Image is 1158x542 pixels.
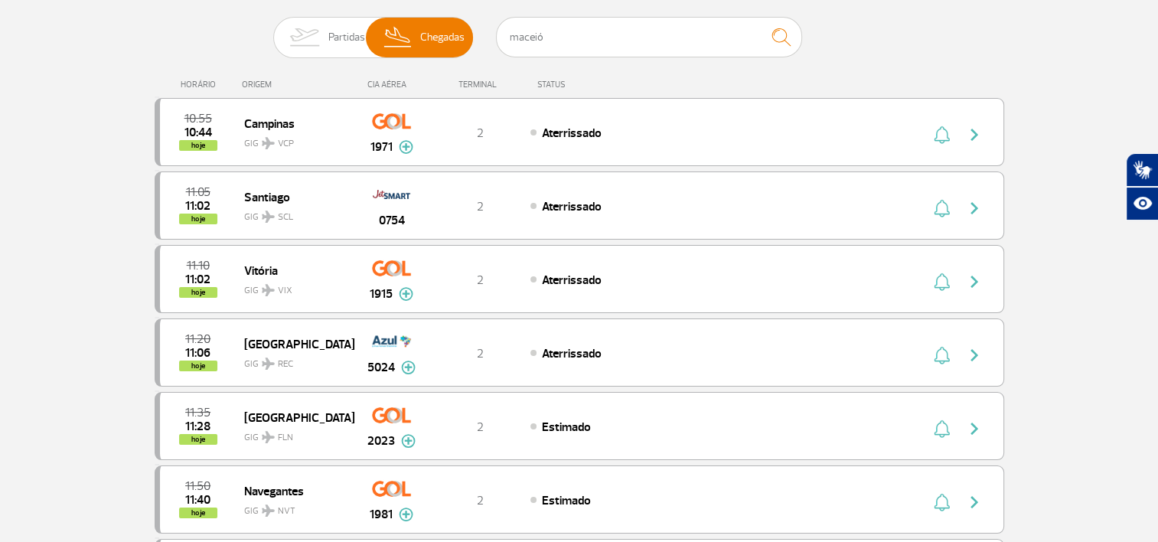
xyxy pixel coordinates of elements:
span: VCP [278,137,294,151]
span: 2025-08-28 11:28:00 [185,421,210,432]
span: REC [278,358,293,371]
img: sino-painel-voo.svg [934,420,950,438]
div: TERMINAL [430,80,530,90]
span: 2025-08-28 11:02:16 [185,274,210,285]
img: seta-direita-painel-voo.svg [965,126,983,144]
button: Abrir tradutor de língua de sinais. [1126,153,1158,187]
img: seta-direita-painel-voo.svg [965,346,983,364]
div: Plugin de acessibilidade da Hand Talk. [1126,153,1158,220]
span: 2023 [367,432,395,450]
span: 2025-08-28 11:10:00 [187,260,210,271]
span: 2 [477,199,484,214]
img: destiny_airplane.svg [262,137,275,149]
span: Estimado [542,493,591,508]
span: Navegantes [244,481,342,501]
span: NVT [278,504,295,518]
span: 2025-08-28 11:05:00 [186,187,210,198]
span: Santiago [244,187,342,207]
img: sino-painel-voo.svg [934,199,950,217]
span: 2025-08-28 10:44:57 [184,127,212,138]
span: 2025-08-28 11:40:00 [185,495,210,505]
span: [GEOGRAPHIC_DATA] [244,407,342,427]
span: GIG [244,276,342,298]
span: Partidas [328,18,365,57]
span: 2 [477,420,484,435]
img: seta-direita-painel-voo.svg [965,273,983,291]
button: Abrir recursos assistivos. [1126,187,1158,220]
span: 2 [477,493,484,508]
img: destiny_airplane.svg [262,211,275,223]
span: 2 [477,126,484,141]
span: GIG [244,202,342,224]
span: 1981 [370,505,393,524]
img: sino-painel-voo.svg [934,346,950,364]
span: Chegadas [420,18,465,57]
span: hoje [179,508,217,518]
span: 2025-08-28 11:02:02 [185,201,210,211]
div: ORIGEM [242,80,354,90]
img: mais-info-painel-voo.svg [399,140,413,154]
span: Vitória [244,260,342,280]
span: 0754 [379,211,405,230]
span: 2 [477,346,484,361]
span: 5024 [367,358,395,377]
input: Voo, cidade ou cia aérea [496,17,802,57]
span: Estimado [542,420,591,435]
span: Aterrissado [542,273,602,288]
img: mais-info-painel-voo.svg [401,361,416,374]
span: 2 [477,273,484,288]
span: 2025-08-28 11:35:00 [185,407,210,418]
span: Aterrissado [542,126,602,141]
img: destiny_airplane.svg [262,358,275,370]
span: 2025-08-28 11:20:00 [185,334,210,344]
img: mais-info-painel-voo.svg [399,287,413,301]
img: seta-direita-painel-voo.svg [965,420,983,438]
span: GIG [244,423,342,445]
img: mais-info-painel-voo.svg [399,508,413,521]
div: HORÁRIO [159,80,243,90]
img: slider-embarque [280,18,328,57]
img: seta-direita-painel-voo.svg [965,199,983,217]
span: SCL [278,211,293,224]
span: hoje [179,214,217,224]
span: 1915 [370,285,393,303]
span: 2025-08-28 11:50:00 [185,481,210,491]
span: hoje [179,361,217,371]
span: 2025-08-28 11:06:00 [185,348,210,358]
img: destiny_airplane.svg [262,431,275,443]
span: FLN [278,431,293,445]
img: destiny_airplane.svg [262,284,275,296]
img: sino-painel-voo.svg [934,493,950,511]
span: hoje [179,434,217,445]
span: GIG [244,349,342,371]
img: mais-info-painel-voo.svg [401,434,416,448]
div: STATUS [530,80,654,90]
span: hoje [179,287,217,298]
span: hoje [179,140,217,151]
span: Aterrissado [542,346,602,361]
span: Aterrissado [542,199,602,214]
span: GIG [244,129,342,151]
span: VIX [278,284,292,298]
span: Campinas [244,113,342,133]
div: CIA AÉREA [354,80,430,90]
img: seta-direita-painel-voo.svg [965,493,983,511]
img: destiny_airplane.svg [262,504,275,517]
span: [GEOGRAPHIC_DATA] [244,334,342,354]
span: 1971 [370,138,393,156]
img: sino-painel-voo.svg [934,126,950,144]
span: 2025-08-28 10:55:00 [184,113,212,124]
img: sino-painel-voo.svg [934,273,950,291]
img: slider-desembarque [376,18,421,57]
span: GIG [244,496,342,518]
